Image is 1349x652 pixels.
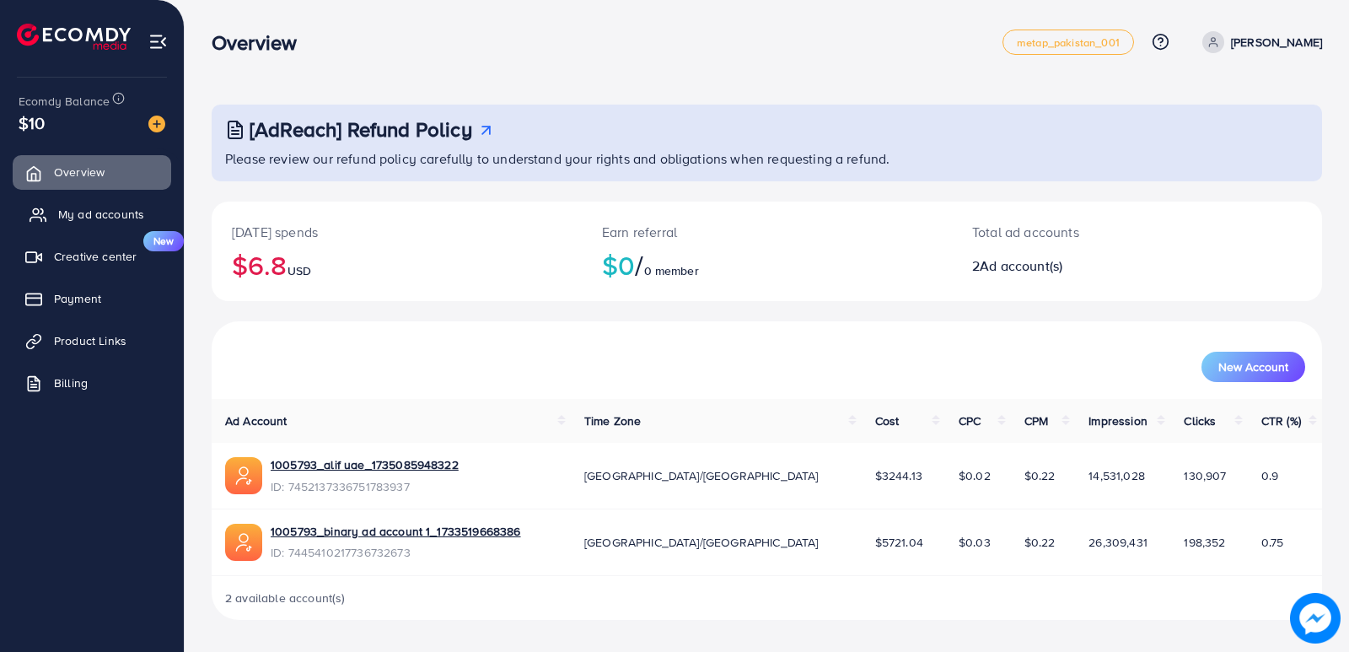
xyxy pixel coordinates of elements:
a: metap_pakistan_001 [1002,30,1134,55]
a: Product Links [13,324,171,358]
span: 198,352 [1184,534,1225,551]
img: image [148,116,165,132]
img: image [1290,593,1341,644]
a: My ad accounts [13,197,171,231]
span: 2 available account(s) [225,590,346,606]
span: Creative center [54,248,137,265]
span: Ad Account [225,412,288,429]
img: ic-ads-acc.e4c84228.svg [225,524,262,561]
span: Payment [54,290,101,307]
span: $0.02 [959,467,991,484]
span: CPM [1024,412,1048,429]
span: 0.75 [1261,534,1284,551]
span: Billing [54,374,88,391]
span: CPC [959,412,981,429]
span: Time Zone [584,412,641,429]
img: logo [17,24,131,50]
span: CTR (%) [1261,412,1301,429]
span: Cost [875,412,900,429]
span: Product Links [54,332,126,349]
h3: Overview [212,30,310,55]
span: Overview [54,164,105,181]
h2: 2 [972,258,1209,274]
span: New Account [1218,361,1288,373]
h3: [AdReach] Refund Policy [250,117,472,142]
span: / [635,245,643,284]
span: $5721.04 [875,534,923,551]
span: $0.22 [1024,467,1056,484]
span: Ecomdy Balance [19,93,110,110]
span: metap_pakistan_001 [1017,37,1120,48]
a: [PERSON_NAME] [1196,31,1322,53]
img: ic-ads-acc.e4c84228.svg [225,457,262,494]
span: $0.03 [959,534,991,551]
span: Clicks [1184,412,1216,429]
a: 1005793_binary ad account 1_1733519668386 [271,523,521,540]
a: Billing [13,366,171,400]
button: New Account [1201,352,1305,382]
span: USD [288,262,311,279]
p: Earn referral [602,222,932,242]
span: [GEOGRAPHIC_DATA]/[GEOGRAPHIC_DATA] [584,534,819,551]
a: 1005793_alif uae_1735085948322 [271,456,459,473]
span: 0.9 [1261,467,1278,484]
span: New [143,231,184,251]
p: [PERSON_NAME] [1231,32,1322,52]
img: menu [148,32,168,51]
span: Impression [1088,412,1147,429]
a: Overview [13,155,171,189]
span: ID: 7452137336751783937 [271,478,459,495]
p: Total ad accounts [972,222,1209,242]
span: ID: 7445410217736732673 [271,544,521,561]
span: [GEOGRAPHIC_DATA]/[GEOGRAPHIC_DATA] [584,467,819,484]
span: 0 member [644,262,699,279]
p: [DATE] spends [232,222,562,242]
a: Payment [13,282,171,315]
span: $3244.13 [875,467,922,484]
span: Ad account(s) [980,256,1062,275]
a: Creative centerNew [13,240,171,273]
span: 26,309,431 [1088,534,1147,551]
span: $10 [19,110,45,135]
h2: $6.8 [232,249,562,281]
span: $0.22 [1024,534,1056,551]
span: My ad accounts [58,206,144,223]
span: 14,531,028 [1088,467,1145,484]
h2: $0 [602,249,932,281]
p: Please review our refund policy carefully to understand your rights and obligations when requesti... [225,148,1312,169]
span: 130,907 [1184,467,1226,484]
